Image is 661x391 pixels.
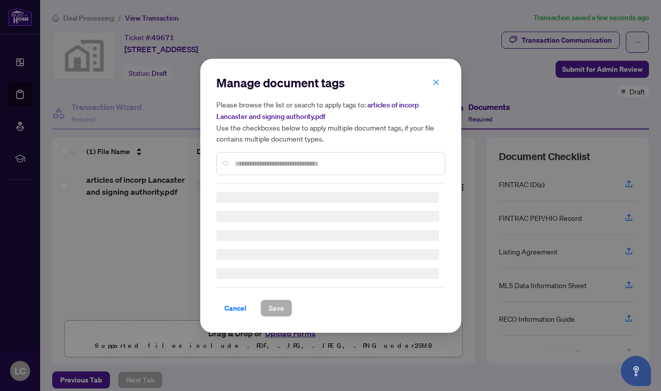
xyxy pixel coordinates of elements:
[621,356,651,386] button: Open asap
[216,100,419,121] span: articles of incorp Lancaster and signing authority.pdf
[433,78,440,85] span: close
[216,99,445,144] h5: Please browse the list or search to apply tags to: Use the checkboxes below to apply multiple doc...
[216,75,445,91] h2: Manage document tags
[224,300,246,316] span: Cancel
[260,300,292,317] button: Save
[216,300,254,317] button: Cancel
